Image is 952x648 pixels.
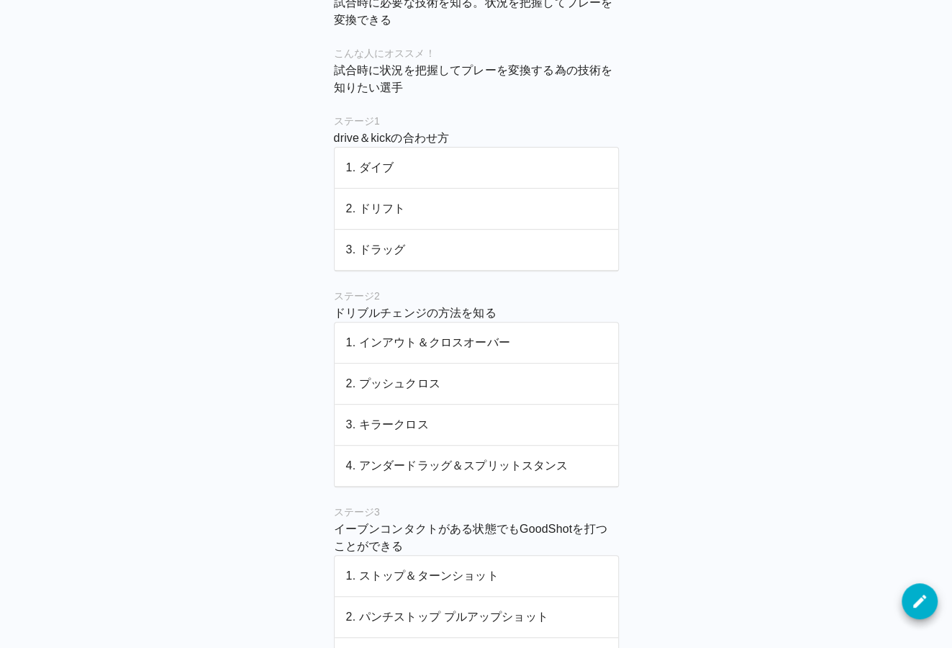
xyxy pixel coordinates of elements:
p: 1. インアウト＆クロスオーバー [346,334,607,351]
p: 2. ドリフト [346,200,607,217]
h6: こんな人にオススメ！ [334,46,619,62]
h6: ステージ 2 [334,289,619,305]
p: イーブンコンタクトがある状態でもGoodShotを打つことができる [334,521,619,555]
p: 1. ダイブ [346,159,607,176]
p: 試合時に状況を把握してプレーを変換する為の技術を知りたい選手 [334,62,619,96]
h6: ステージ 3 [334,505,619,521]
p: 3. キラークロス [346,416,607,433]
p: 1. ストップ＆ターンショット [346,567,607,585]
h6: ステージ 1 [334,114,619,130]
p: 2. プッシュクロス [346,375,607,392]
p: drive＆kickの合わせ方 [334,130,619,147]
p: ドリブルチェンジの方法を知る [334,305,619,322]
p: 4. アンダードラッグ＆スプリットスタンス [346,457,607,474]
p: 2. パンチストップ プルアップショット [346,608,607,626]
p: 3. ドラッグ [346,241,607,258]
